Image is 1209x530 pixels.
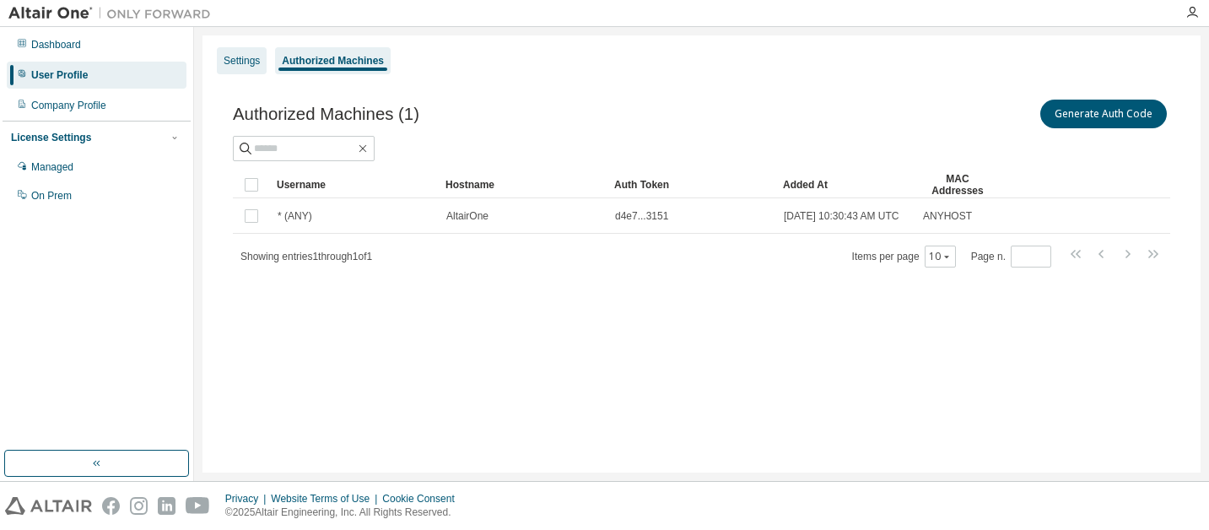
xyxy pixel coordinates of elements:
button: 10 [929,250,952,263]
div: Dashboard [31,38,81,51]
span: [DATE] 10:30:43 AM UTC [784,209,899,223]
button: Generate Auth Code [1040,100,1167,128]
div: Hostname [445,171,601,198]
div: Managed [31,160,73,174]
div: License Settings [11,131,91,144]
div: Privacy [225,492,271,506]
div: Authorized Machines [282,54,384,68]
p: © 2025 Altair Engineering, Inc. All Rights Reserved. [225,506,465,520]
div: User Profile [31,68,88,82]
span: AltairOne [446,209,488,223]
img: youtube.svg [186,497,210,515]
div: Username [277,171,432,198]
div: Company Profile [31,99,106,112]
div: Settings [224,54,260,68]
img: linkedin.svg [158,497,175,515]
div: On Prem [31,189,72,203]
span: * (ANY) [278,209,312,223]
div: Website Terms of Use [271,492,382,506]
img: facebook.svg [102,497,120,515]
span: Authorized Machines (1) [233,105,419,124]
span: ANYHOST [923,209,972,223]
img: instagram.svg [130,497,148,515]
div: Added At [783,171,909,198]
span: Page n. [971,246,1051,268]
div: MAC Addresses [922,171,993,198]
div: Auth Token [614,171,769,198]
img: altair_logo.svg [5,497,92,515]
div: Cookie Consent [382,492,464,506]
span: Items per page [852,246,956,268]
img: Altair One [8,5,219,22]
span: d4e7...3151 [615,209,668,223]
span: Showing entries 1 through 1 of 1 [240,251,372,262]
